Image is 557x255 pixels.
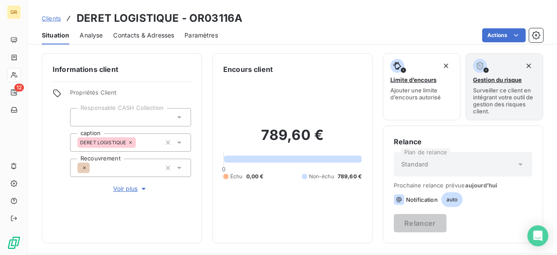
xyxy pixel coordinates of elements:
[7,85,20,99] a: 12
[42,31,69,40] span: Situation
[473,87,536,115] span: Surveiller ce client en intégrant votre outil de gestion des risques client.
[441,192,463,207] span: auto
[42,15,61,22] span: Clients
[53,64,191,75] h6: Informations client
[401,160,428,169] span: Standard
[338,173,362,180] span: 789,60 €
[466,53,543,120] button: Gestion du risqueSurveiller ce client en intégrant votre outil de gestion des risques client.
[473,76,522,83] span: Gestion du risque
[390,87,453,101] span: Ajouter une limite d’encours autorisé
[246,173,264,180] span: 0,00 €
[80,140,126,145] span: DERET LOGISTIQUE
[185,31,218,40] span: Paramètres
[7,236,21,250] img: Logo LeanPay
[223,64,273,75] h6: Encours client
[230,173,243,180] span: Échu
[394,182,532,189] span: Prochaine relance prévue
[465,182,498,189] span: aujourd’hui
[7,5,21,19] div: GR
[223,126,362,153] h2: 789,60 €
[309,173,334,180] span: Non-échu
[90,164,97,172] input: Ajouter une valeur
[482,28,526,42] button: Actions
[77,113,84,121] input: Ajouter une valeur
[113,31,174,40] span: Contacts & Adresses
[136,139,143,146] input: Ajouter une valeur
[394,136,532,147] h6: Relance
[527,225,548,246] div: Open Intercom Messenger
[80,31,103,40] span: Analyse
[70,89,191,101] span: Propriétés Client
[222,166,225,173] span: 0
[77,10,242,26] h3: DERET LOGISTIQUE - OR03116A
[113,184,148,193] span: Voir plus
[390,76,436,83] span: Limite d’encours
[406,196,438,203] span: Notification
[14,84,24,92] span: 12
[42,14,61,23] a: Clients
[383,53,460,120] button: Limite d’encoursAjouter une limite d’encours autorisé
[394,214,446,232] button: Relancer
[70,184,191,194] button: Voir plus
